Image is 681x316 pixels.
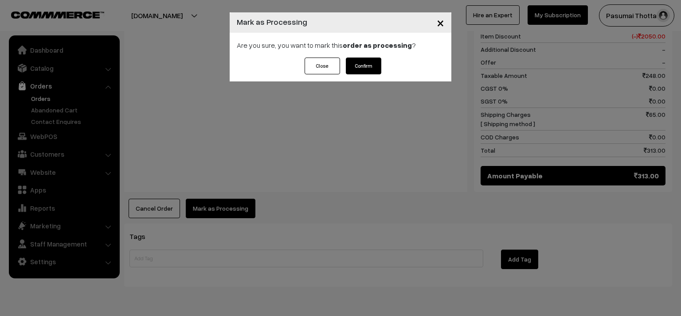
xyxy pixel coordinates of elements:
h4: Mark as Processing [237,16,307,28]
span: × [437,14,444,31]
strong: order as processing [343,41,412,50]
button: Confirm [346,58,381,74]
button: Close [305,58,340,74]
div: Are you sure, you want to mark this ? [230,33,451,58]
button: Close [430,9,451,36]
